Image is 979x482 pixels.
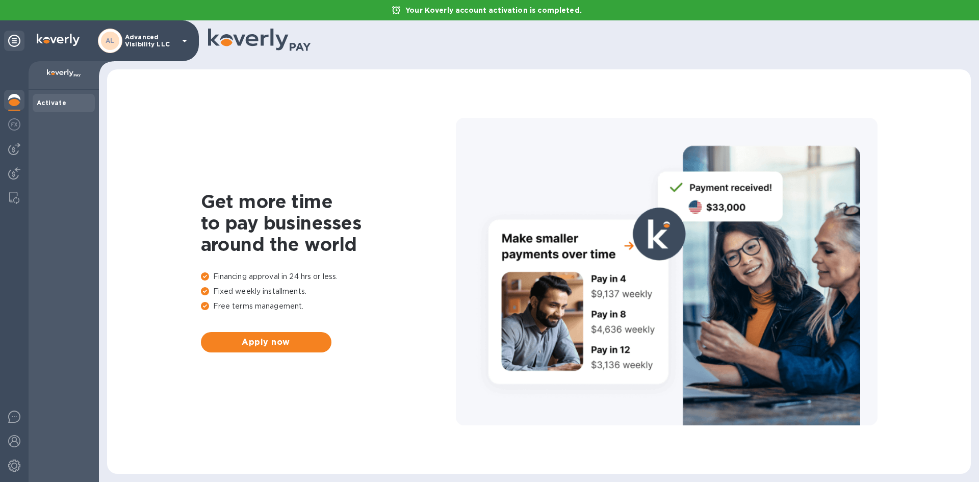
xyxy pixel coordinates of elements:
[201,301,456,312] p: Free terms management.
[201,332,331,352] button: Apply now
[37,34,80,46] img: Logo
[209,336,323,348] span: Apply now
[201,286,456,297] p: Fixed weekly installments.
[106,37,115,44] b: AL
[125,34,176,48] p: Advanced Visibility LLC
[201,191,456,255] h1: Get more time to pay businesses around the world
[201,271,456,282] p: Financing approval in 24 hrs or less.
[400,5,587,15] p: Your Koverly account activation is completed.
[8,118,20,131] img: Foreign exchange
[37,99,66,107] b: Activate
